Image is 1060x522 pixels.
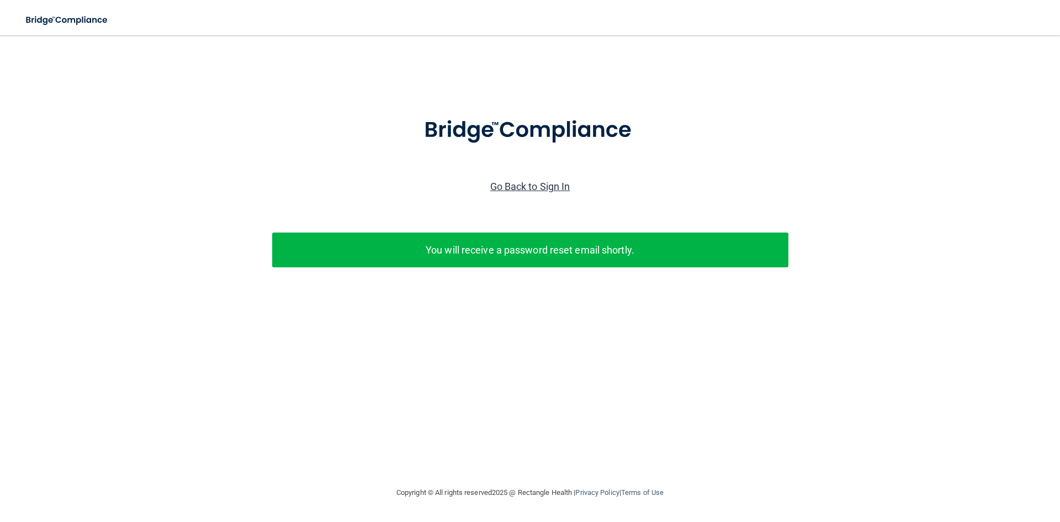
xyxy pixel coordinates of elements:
[621,488,664,497] a: Terms of Use
[490,181,570,192] a: Go Back to Sign In
[575,488,619,497] a: Privacy Policy
[328,475,732,510] div: Copyright © All rights reserved 2025 @ Rectangle Health | |
[17,9,118,31] img: bridge_compliance_login_screen.278c3ca4.svg
[401,102,659,159] img: bridge_compliance_login_screen.278c3ca4.svg
[280,241,780,259] p: You will receive a password reset email shortly.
